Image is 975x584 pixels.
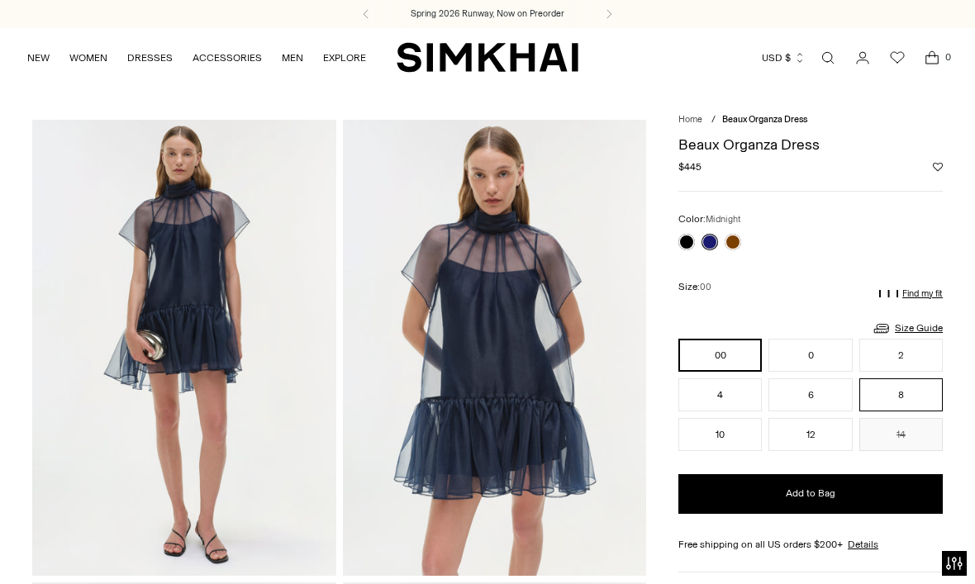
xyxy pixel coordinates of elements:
[678,159,702,174] span: $445
[282,40,303,76] a: MEN
[859,339,943,372] button: 2
[678,211,741,227] label: Color:
[706,214,741,225] span: Midnight
[323,40,366,76] a: EXPLORE
[872,318,943,339] a: Size Guide
[916,41,949,74] a: Open cart modal
[27,40,50,76] a: NEW
[722,114,807,125] span: Beaux Organza Dress
[846,41,879,74] a: Go to the account page
[711,113,716,127] div: /
[13,521,166,571] iframe: Sign Up via Text for Offers
[678,339,762,372] button: 00
[678,114,702,125] a: Home
[859,378,943,411] button: 8
[678,537,943,552] div: Free shipping on all US orders $200+
[762,40,806,76] button: USD $
[859,418,943,451] button: 14
[678,378,762,411] button: 4
[700,282,711,292] span: 00
[848,537,878,552] a: Details
[678,279,711,295] label: Size:
[768,418,852,451] button: 12
[768,339,852,372] button: 0
[343,120,647,575] img: Beaux Organza Dress
[786,487,835,501] span: Add to Bag
[678,418,762,451] button: 10
[768,378,852,411] button: 6
[69,40,107,76] a: WOMEN
[933,162,943,172] button: Add to Wishlist
[811,41,844,74] a: Open search modal
[678,137,943,152] h1: Beaux Organza Dress
[678,113,943,127] nav: breadcrumbs
[127,40,173,76] a: DRESSES
[678,474,943,514] button: Add to Bag
[397,41,578,74] a: SIMKHAI
[193,40,262,76] a: ACCESSORIES
[32,120,336,575] img: Beaux Organza Dress
[881,41,914,74] a: Wishlist
[940,50,955,64] span: 0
